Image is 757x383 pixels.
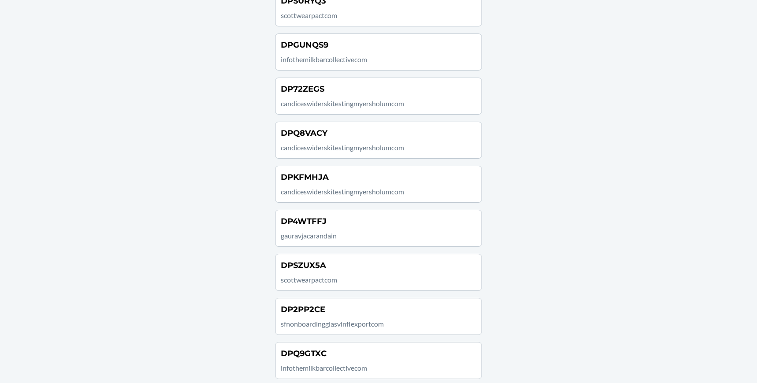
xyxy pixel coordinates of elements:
[281,260,326,271] h4: DPSZUX5A
[275,78,482,115] a: DP72ZEGScandiceswiderskitestingmyersholumcom
[281,363,476,373] p: infothemilkbarcollectivecom
[281,275,476,285] p: scottwearpactcom
[275,342,482,379] a: DPQ9GTXCinfothemilkbarcollectivecom
[281,216,327,227] h4: DP4WTFFJ
[275,122,482,159] a: DPQ8VACYcandiceswiderskitestingmyersholumcom
[281,142,476,153] p: candiceswiderskitestingmyersholumcom
[275,33,482,71] a: DPGUNQS9infothemilkbarcollectivecom
[281,231,476,241] p: gauravjacarandain
[275,254,482,291] a: DPSZUX5Ascottwearpactcom
[281,171,329,183] h4: DPKFMHJA
[275,166,482,203] a: DPKFMHJAcandiceswiderskitestingmyersholumcom
[275,298,482,335] a: DP2PP2CEsfnonboardingglasvinflexportcom
[281,319,476,329] p: sfnonboardingglasvinflexportcom
[281,186,476,197] p: candiceswiderskitestingmyersholumcom
[275,210,482,247] a: DP4WTFFJgauravjacarandain
[281,348,327,359] h4: DPQ9GTXC
[281,83,324,95] h4: DP72ZEGS
[281,54,476,65] p: infothemilkbarcollectivecom
[281,98,476,109] p: candiceswiderskitestingmyersholumcom
[281,10,476,21] p: scottwearpactcom
[281,39,328,51] h4: DPGUNQS9
[281,127,327,139] h4: DPQ8VACY
[281,304,325,315] h4: DP2PP2CE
